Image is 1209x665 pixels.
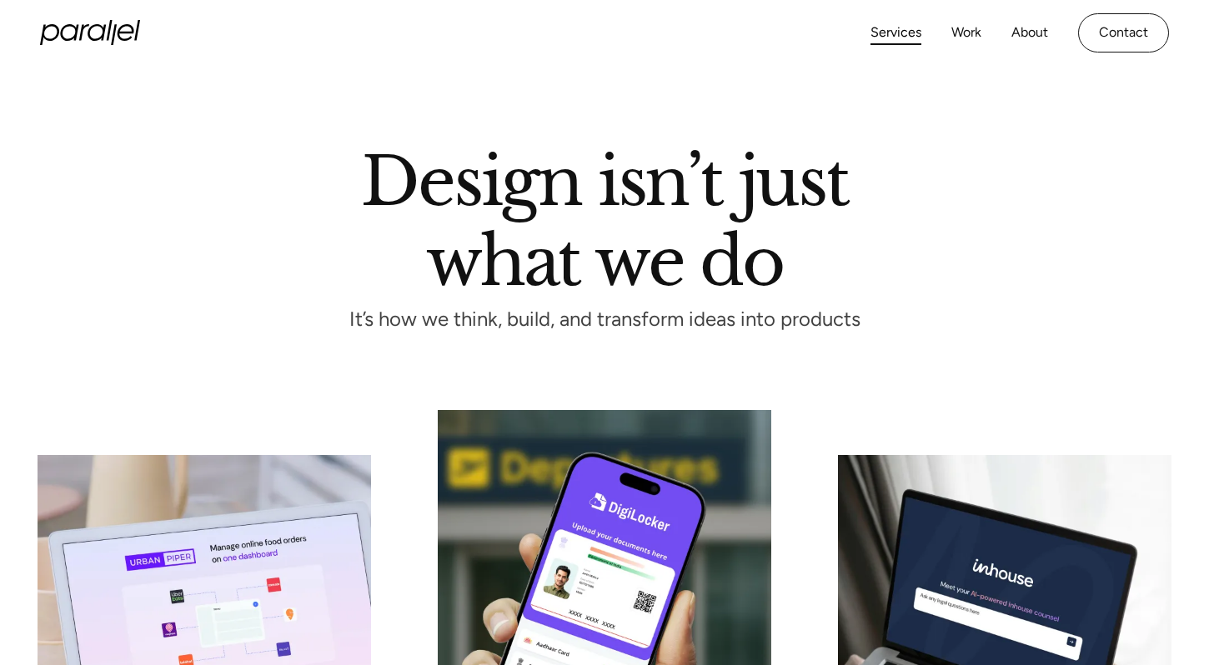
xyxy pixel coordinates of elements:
a: Work [951,21,981,45]
a: home [40,20,140,45]
a: Contact [1078,13,1169,52]
a: Services [870,21,921,45]
a: About [1011,21,1048,45]
h1: Design isn’t just what we do [361,149,848,286]
p: It’s how we think, build, and transform ideas into products [319,312,890,327]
